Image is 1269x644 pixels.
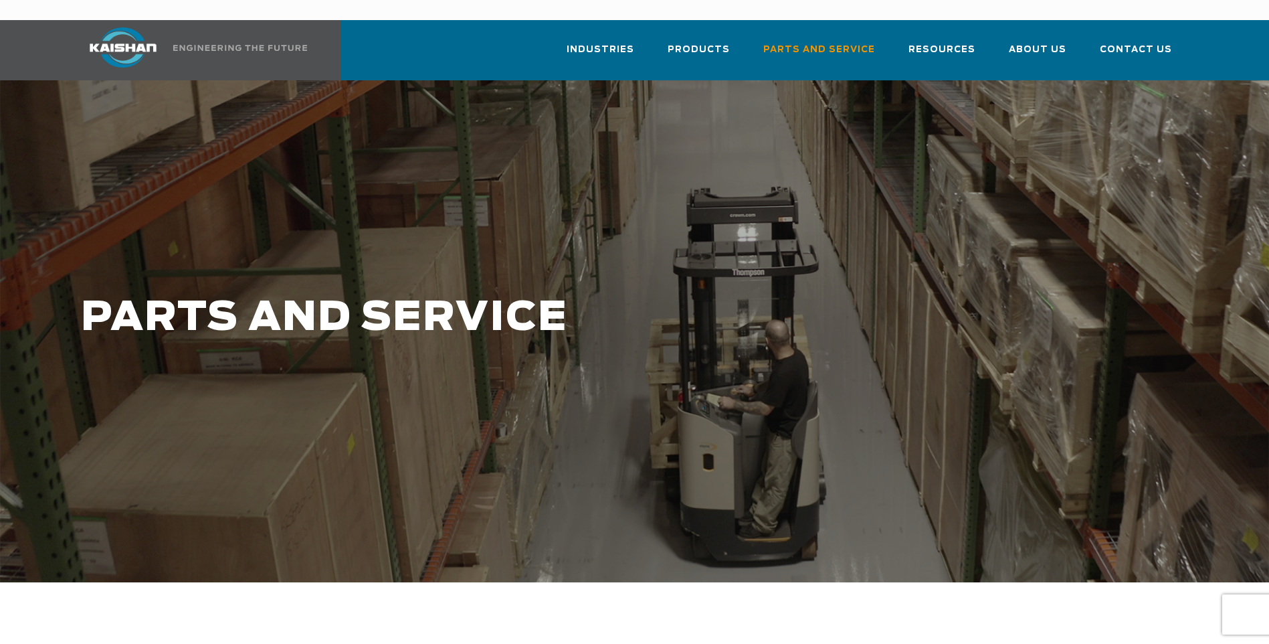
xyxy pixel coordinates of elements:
[567,42,634,58] span: Industries
[668,42,730,58] span: Products
[763,32,875,78] a: Parts and Service
[173,45,307,51] img: Engineering the future
[1100,42,1172,58] span: Contact Us
[1100,32,1172,78] a: Contact Us
[668,32,730,78] a: Products
[73,20,310,80] a: Kaishan USA
[1009,32,1066,78] a: About Us
[1009,42,1066,58] span: About Us
[763,42,875,58] span: Parts and Service
[908,42,975,58] span: Resources
[73,27,173,68] img: kaishan logo
[908,32,975,78] a: Resources
[81,296,1001,341] h1: PARTS AND SERVICE
[567,32,634,78] a: Industries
